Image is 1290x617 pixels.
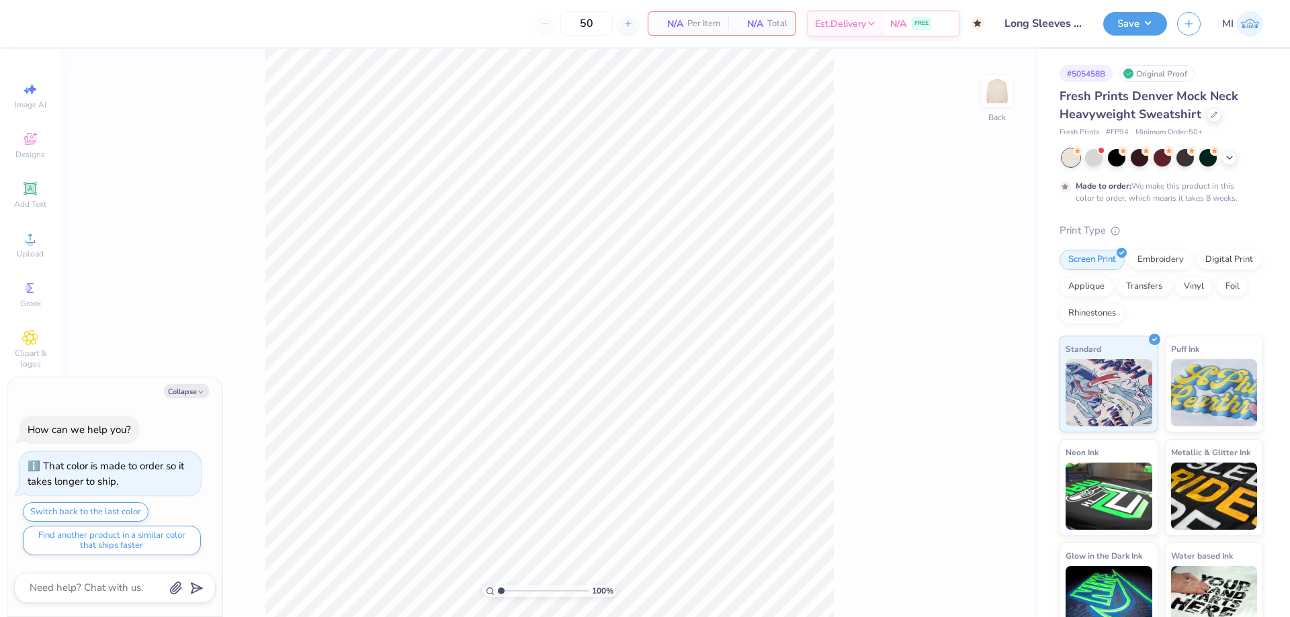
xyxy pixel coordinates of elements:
span: Est. Delivery [815,17,866,31]
span: Image AI [15,99,46,110]
img: Neon Ink [1066,463,1152,530]
img: Standard [1066,359,1152,426]
a: MI [1222,11,1263,37]
div: Rhinestones [1060,303,1125,324]
span: # FP94 [1106,127,1129,138]
button: Switch back to the last color [23,502,148,522]
span: N/A [890,17,906,31]
div: Foil [1217,277,1248,297]
div: Screen Print [1060,250,1125,270]
div: Original Proof [1119,65,1195,82]
input: – – [560,11,613,36]
div: Transfers [1117,277,1171,297]
span: Add Text [14,199,46,209]
div: Embroidery [1129,250,1193,270]
input: Untitled Design [994,10,1093,37]
div: # 505458B [1060,65,1113,82]
span: Greek [20,298,41,309]
span: 100 % [592,585,613,597]
span: Upload [17,248,44,259]
span: Minimum Order: 50 + [1135,127,1203,138]
span: N/A [736,17,763,31]
span: MI [1222,16,1234,32]
span: Puff Ink [1171,342,1199,356]
span: N/A [656,17,683,31]
img: Puff Ink [1171,359,1258,426]
div: Vinyl [1175,277,1213,297]
div: Print Type [1060,223,1263,238]
div: Digital Print [1197,250,1262,270]
span: Standard [1066,342,1101,356]
div: That color is made to order so it takes longer to ship. [28,459,184,488]
span: Total [767,17,787,31]
div: We make this product in this color to order, which means it takes 8 weeks. [1076,180,1241,204]
span: Water based Ink [1171,549,1233,563]
div: How can we help you? [28,423,131,436]
span: Metallic & Glitter Ink [1171,445,1250,459]
strong: Made to order: [1076,181,1131,191]
div: Applique [1060,277,1113,297]
span: Neon Ink [1066,445,1099,459]
img: Back [984,78,1010,105]
button: Find another product in a similar color that ships faster [23,526,201,555]
button: Save [1103,12,1167,36]
span: Designs [15,149,45,160]
span: Per Item [687,17,720,31]
img: Metallic & Glitter Ink [1171,463,1258,530]
span: FREE [914,19,929,28]
div: Back [988,111,1006,124]
img: Mark Isaac [1237,11,1263,37]
span: Fresh Prints Denver Mock Neck Heavyweight Sweatshirt [1060,88,1238,122]
span: Fresh Prints [1060,127,1099,138]
button: Collapse [164,384,209,398]
span: Clipart & logos [7,348,54,369]
span: Glow in the Dark Ink [1066,549,1142,563]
